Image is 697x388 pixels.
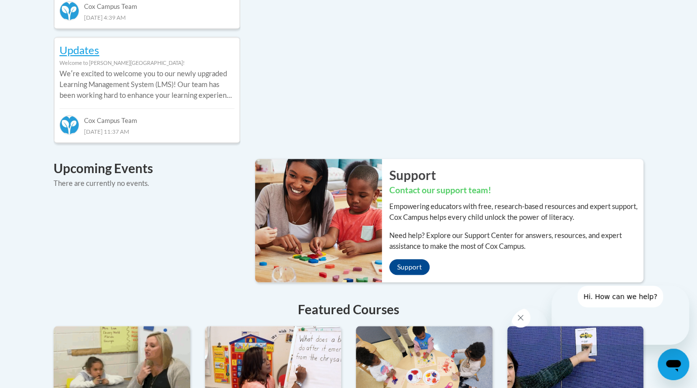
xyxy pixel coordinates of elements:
img: Cox Campus Team [59,1,79,21]
div: [DATE] 11:37 AM [59,126,234,137]
img: ... [248,159,382,282]
h2: Support [389,166,643,184]
h3: Contact our support team! [389,184,643,197]
h4: Upcoming Events [54,159,240,178]
iframe: Message from company [552,286,689,345]
iframe: Close message [511,308,548,345]
p: Empowering educators with free, research-based resources and expert support, Cox Campus helps eve... [389,201,643,223]
a: Support [389,259,430,275]
span: There are currently no events. [54,179,149,187]
div: Cox Campus Team [59,108,234,126]
div: [DATE] 4:39 AM [59,12,234,23]
div: Welcome to [PERSON_NAME][GEOGRAPHIC_DATA]! [59,58,234,68]
img: Cox Campus Team [59,115,79,135]
a: Updates [59,43,99,57]
h4: Featured Courses [54,300,643,319]
p: Need help? Explore our Support Center for answers, resources, and expert assistance to make the m... [389,230,643,252]
iframe: Button to launch messaging window [658,349,689,380]
p: Weʹre excited to welcome you to our newly upgraded Learning Management System (LMS)! Our team has... [59,68,234,101]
